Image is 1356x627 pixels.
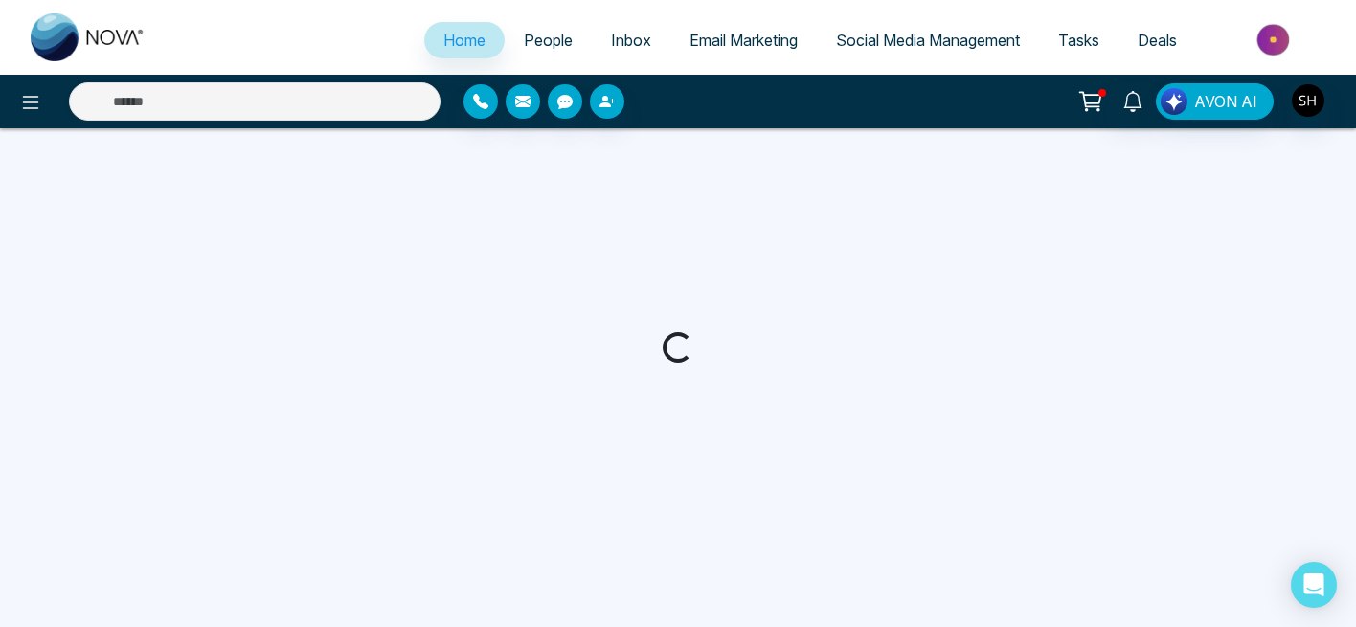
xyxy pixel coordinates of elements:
[1156,83,1274,120] button: AVON AI
[1291,562,1337,608] div: Open Intercom Messenger
[1194,90,1257,113] span: AVON AI
[505,22,592,58] a: People
[1138,31,1177,50] span: Deals
[817,22,1039,58] a: Social Media Management
[611,31,651,50] span: Inbox
[689,31,798,50] span: Email Marketing
[1206,18,1345,61] img: Market-place.gif
[836,31,1020,50] span: Social Media Management
[1039,22,1119,58] a: Tasks
[1119,22,1196,58] a: Deals
[592,22,670,58] a: Inbox
[1161,88,1187,115] img: Lead Flow
[1292,84,1324,117] img: User Avatar
[1058,31,1099,50] span: Tasks
[31,13,146,61] img: Nova CRM Logo
[443,31,486,50] span: Home
[424,22,505,58] a: Home
[670,22,817,58] a: Email Marketing
[524,31,573,50] span: People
